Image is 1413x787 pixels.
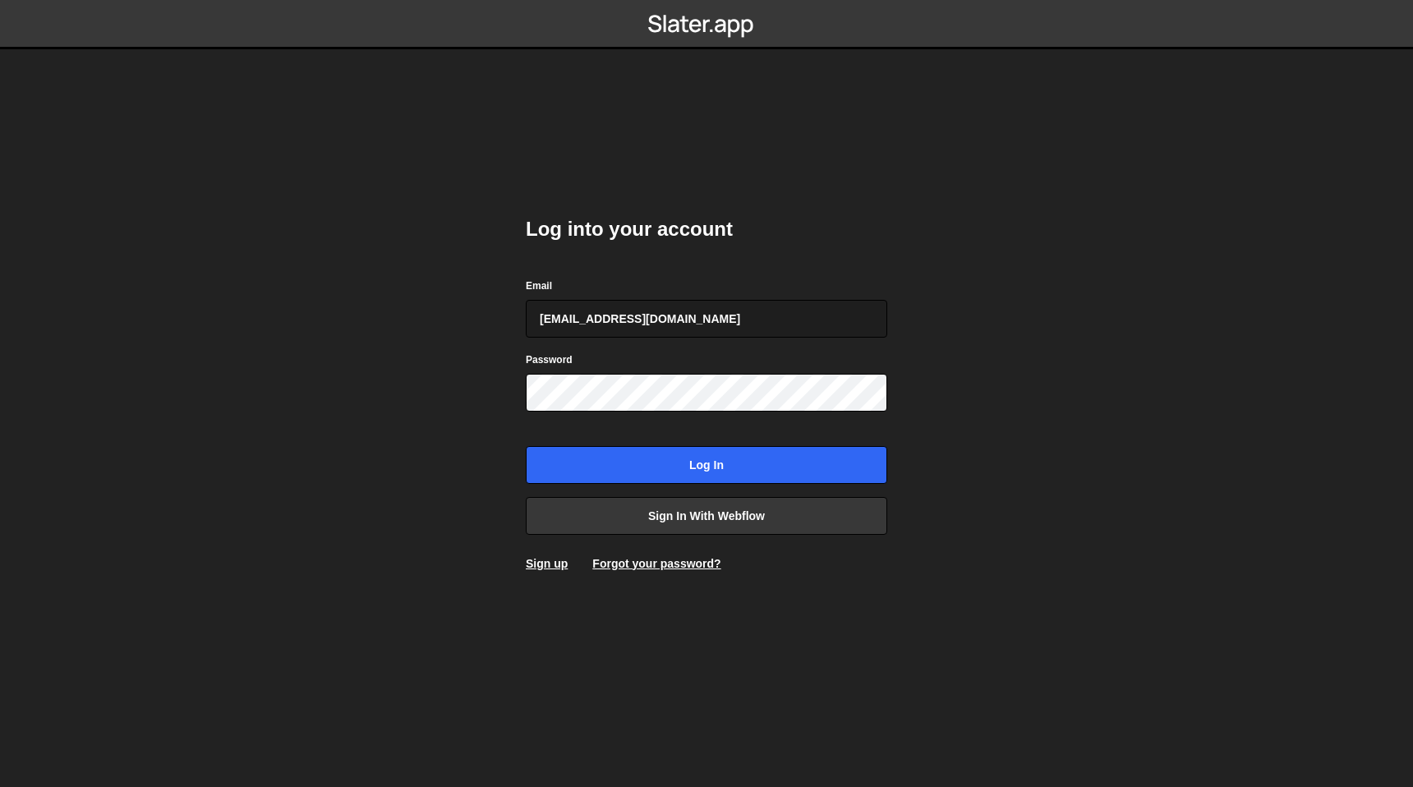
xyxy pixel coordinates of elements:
a: Forgot your password? [592,557,720,570]
input: Log in [526,446,887,484]
h2: Log into your account [526,216,887,242]
label: Email [526,278,552,294]
a: Sign up [526,557,568,570]
label: Password [526,352,573,368]
a: Sign in with Webflow [526,497,887,535]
